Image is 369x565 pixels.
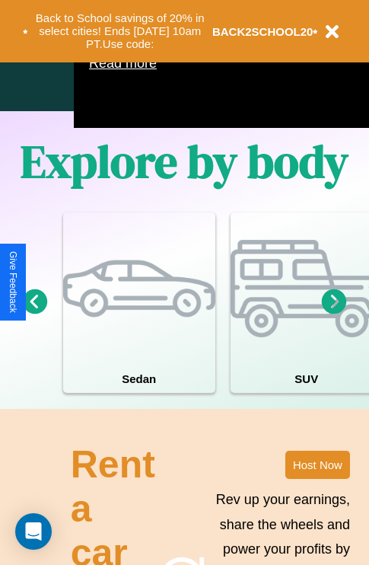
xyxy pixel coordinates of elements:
h1: Explore by body [21,130,348,193]
div: Give Feedback [8,251,18,313]
h4: Sedan [63,365,215,393]
div: Open Intercom Messenger [15,513,52,550]
button: Host Now [285,451,350,479]
button: Back to School savings of 20% in select cities! Ends [DATE] 10am PT.Use code: [28,8,212,55]
b: BACK2SCHOOL20 [212,25,313,38]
